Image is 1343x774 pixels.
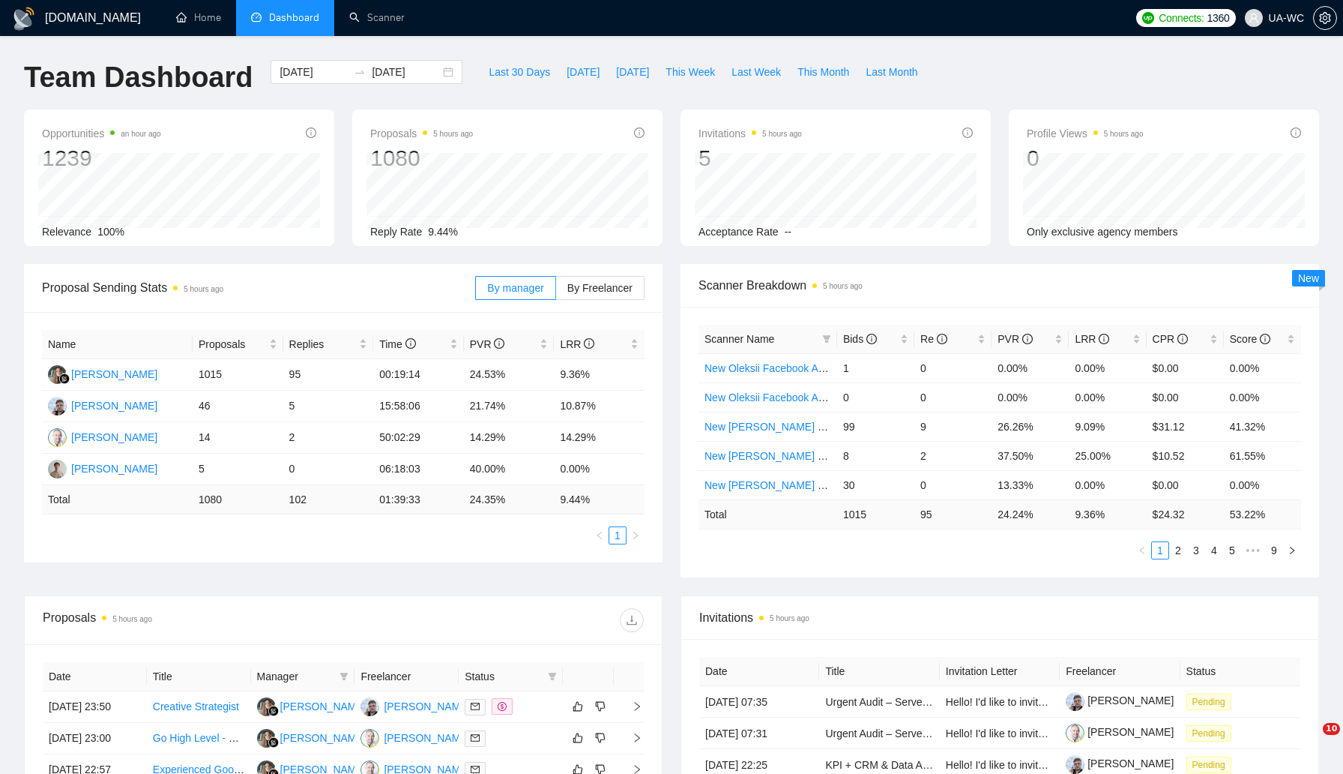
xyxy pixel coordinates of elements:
[193,485,283,514] td: 1080
[193,330,283,359] th: Proposals
[97,226,124,238] span: 100%
[1159,10,1204,26] span: Connects:
[1292,723,1328,759] iframe: Intercom live chat
[595,700,606,712] span: dislike
[269,11,319,24] span: Dashboard
[280,730,366,746] div: [PERSON_NAME]
[1224,470,1301,499] td: 0.00%
[825,759,1215,771] a: KPI + CRM & Data Analyst (Subscription Platform / Content Creator RevOps Focus)
[937,334,947,344] span: info-circle
[554,359,645,391] td: 9.36%
[554,454,645,485] td: 0.00%
[914,382,992,412] td: 0
[1142,12,1154,24] img: upwork-logo.png
[698,276,1301,295] span: Scanner Breakdown
[1069,382,1146,412] td: 0.00%
[1224,412,1301,441] td: 41.32%
[698,226,779,238] span: Acceptance Rate
[723,60,789,84] button: Last Week
[837,382,914,412] td: 0
[71,460,157,477] div: [PERSON_NAME]
[1169,541,1187,559] li: 2
[384,730,470,746] div: [PERSON_NAME]
[71,429,157,445] div: [PERSON_NAME]
[373,359,464,391] td: 00:19:14
[1147,441,1224,470] td: $10.52
[704,421,1183,433] a: New [PERSON_NAME] Facebook Ads Other Specific - [GEOGRAPHIC_DATA]|[GEOGRAPHIC_DATA]
[1186,694,1231,710] span: Pending
[1291,127,1301,138] span: info-circle
[914,441,992,470] td: 2
[1147,382,1224,412] td: $0.00
[1151,541,1169,559] li: 1
[464,422,555,454] td: 14.29%
[920,333,947,345] span: Re
[283,422,374,454] td: 2
[283,485,374,514] td: 102
[627,526,645,544] li: Next Page
[819,328,834,350] span: filter
[631,531,640,540] span: right
[370,124,473,142] span: Proposals
[24,60,253,95] h1: Team Dashboard
[1265,541,1283,559] li: 9
[42,485,193,514] td: Total
[914,470,992,499] td: 0
[704,450,1314,462] a: New [PERSON_NAME] Facebook Ads - [GEOGRAPHIC_DATA]/JP/CN/[GEOGRAPHIC_DATA]/SG/HK/QA/[GEOGRAPHIC_D...
[360,729,379,748] img: OC
[153,732,348,744] a: Go High Level - Chat, phone, email config
[837,412,914,441] td: 99
[268,737,279,748] img: gigradar-bm.png
[373,391,464,422] td: 15:58:06
[1186,695,1237,707] a: Pending
[1066,692,1084,711] img: c1AccpU0r5eTAMyEJsuISipwjq7qb2Kar6-KqnmSvKGuvk5qEoKhuKfg-uT9402ECS
[1066,757,1174,769] a: [PERSON_NAME]
[785,226,791,238] span: --
[762,130,802,138] time: 5 hours ago
[48,397,67,415] img: IG
[554,422,645,454] td: 14.29%
[1283,541,1301,559] button: right
[1147,412,1224,441] td: $31.12
[471,733,480,742] span: mail
[1188,542,1204,559] a: 3
[354,66,366,78] span: to
[257,700,366,712] a: LK[PERSON_NAME]
[699,608,1300,627] span: Invitations
[48,428,67,447] img: OC
[1186,725,1231,742] span: Pending
[1314,12,1336,24] span: setting
[1153,333,1188,345] span: CPR
[569,697,587,715] button: like
[699,686,819,718] td: [DATE] 07:35
[567,64,600,80] span: [DATE]
[698,144,802,172] div: 5
[1066,755,1084,774] img: c1AccpU0r5eTAMyEJsuISipwjq7qb2Kar6-KqnmSvKGuvk5qEoKhuKfg-uT9402ECS
[176,11,221,24] a: homeHome
[1099,334,1109,344] span: info-circle
[280,698,366,715] div: [PERSON_NAME]
[609,526,627,544] li: 1
[370,144,473,172] div: 1080
[1249,13,1259,23] span: user
[153,700,239,712] a: Creative Strategist
[608,60,657,84] button: [DATE]
[822,334,831,343] span: filter
[1186,727,1237,739] a: Pending
[992,382,1069,412] td: 0.00%
[1186,757,1231,773] span: Pending
[428,226,458,238] span: 9.44%
[940,657,1060,686] th: Invitation Letter
[464,359,555,391] td: 24.53%
[657,60,723,84] button: This Week
[704,362,971,374] a: New Oleksii Facebook Ads - /AU/[GEOGRAPHIC_DATA]/
[433,130,473,138] time: 5 hours ago
[71,397,157,414] div: [PERSON_NAME]
[283,391,374,422] td: 5
[1027,226,1178,238] span: Only exclusive agency members
[914,412,992,441] td: 9
[857,60,926,84] button: Last Month
[621,614,643,626] span: download
[789,60,857,84] button: This Month
[992,412,1069,441] td: 26.26%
